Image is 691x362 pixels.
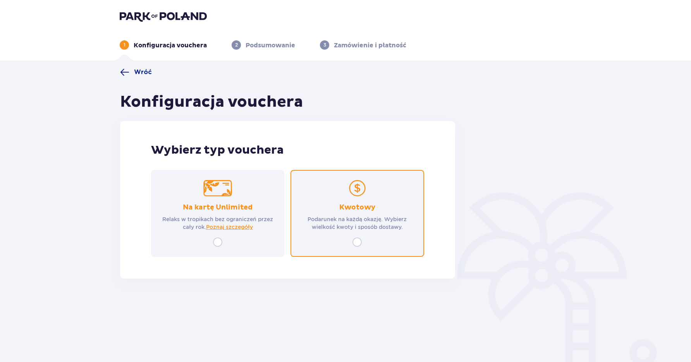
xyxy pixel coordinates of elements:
p: Konfiguracja vouchera [134,41,207,50]
p: Zamówienie i płatność [334,41,406,50]
p: Podarunek na każdą okazję. Wybierz wielkość kwoty i sposób dostawy. [297,215,417,231]
a: Wróć [120,68,152,77]
p: Relaks w tropikach bez ograniczeń przez cały rok. [158,215,277,231]
p: 3 [323,42,326,48]
p: 2 [235,42,238,48]
p: Wybierz typ vouchera [151,143,424,158]
a: Poznaj szczegóły [206,223,253,231]
h1: Konfiguracja vouchera [120,92,303,112]
p: 1 [124,42,125,48]
p: Na kartę Unlimited [183,203,253,212]
img: Park of Poland logo [120,11,207,22]
p: Podsumowanie [246,41,295,50]
p: Kwotowy [339,203,375,212]
span: Wróć [134,68,152,76]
